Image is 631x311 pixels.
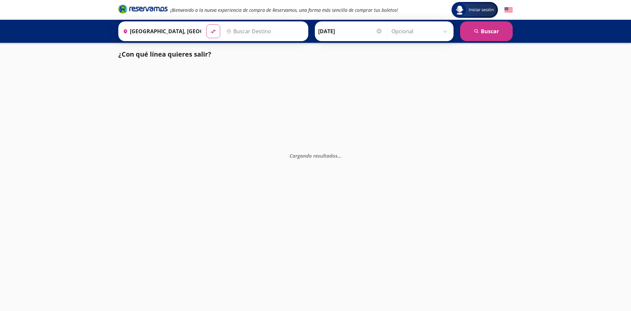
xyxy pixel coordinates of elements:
[466,7,497,13] span: Iniciar sesión
[391,23,450,39] input: Opcional
[120,23,201,39] input: Buscar Origen
[118,49,211,59] p: ¿Con qué línea quieres salir?
[318,23,383,39] input: Elegir Fecha
[504,6,513,14] button: English
[118,4,168,14] i: Brand Logo
[290,152,341,159] em: Cargando resultados
[340,152,341,159] span: .
[338,152,339,159] span: .
[118,4,168,16] a: Brand Logo
[339,152,340,159] span: .
[170,7,398,13] em: ¡Bienvenido a la nueva experiencia de compra de Reservamos, una forma más sencilla de comprar tus...
[460,21,513,41] button: Buscar
[224,23,305,39] input: Buscar Destino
